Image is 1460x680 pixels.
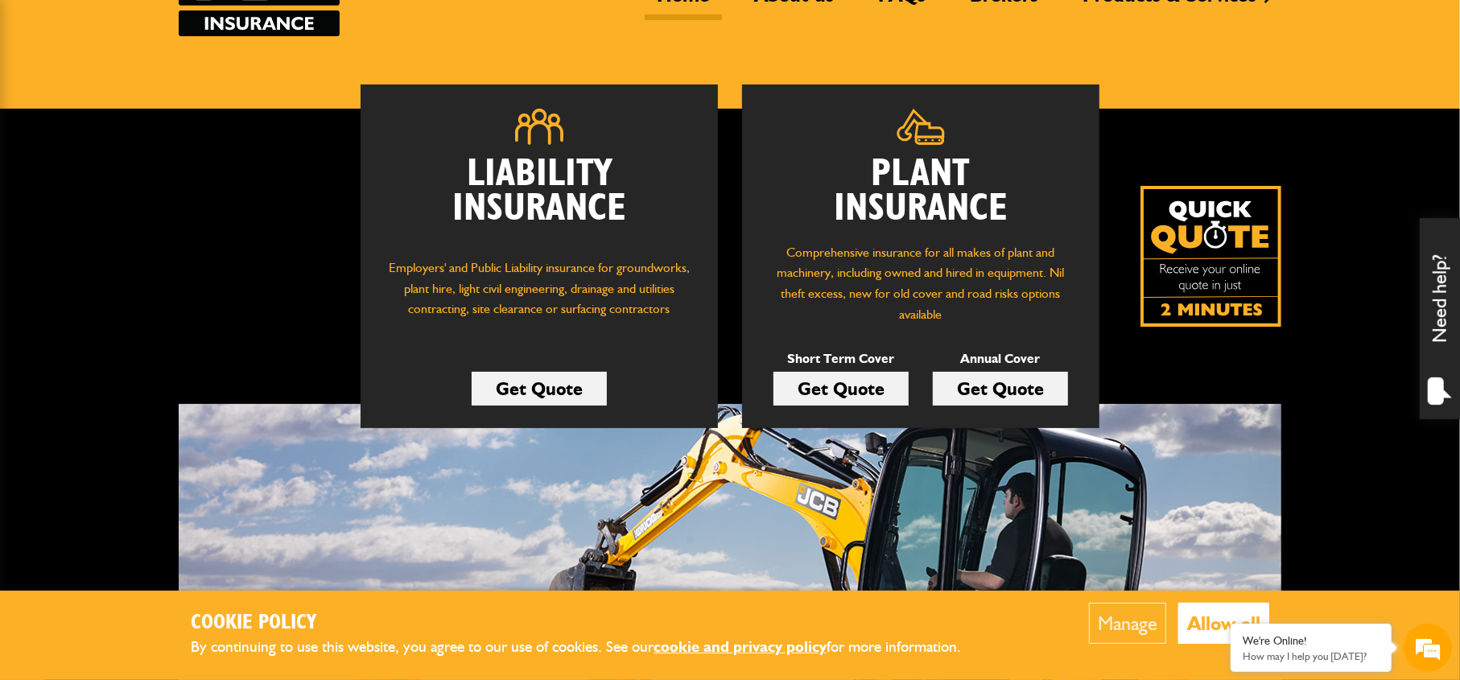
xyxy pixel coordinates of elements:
[766,157,1075,226] h2: Plant Insurance
[766,242,1075,324] p: Comprehensive insurance for all makes of plant and machinery, including owned and hired in equipm...
[1420,218,1460,419] div: Need help?
[654,637,827,656] a: cookie and privacy policy
[1089,603,1166,644] button: Manage
[472,372,607,406] a: Get Quote
[773,372,909,406] a: Get Quote
[773,348,909,369] p: Short Term Cover
[385,157,694,242] h2: Liability Insurance
[1243,634,1380,648] div: We're Online!
[933,348,1068,369] p: Annual Cover
[933,372,1068,406] a: Get Quote
[1243,650,1380,662] p: How may I help you today?
[1178,603,1269,644] button: Allow all
[1140,186,1281,327] a: Get your insurance quote isn just 2-minutes
[385,258,694,335] p: Employers' and Public Liability insurance for groundworks, plant hire, light civil engineering, d...
[1140,186,1281,327] img: Quick Quote
[191,635,988,660] p: By continuing to use this website, you agree to our use of cookies. See our for more information.
[191,611,988,636] h2: Cookie Policy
